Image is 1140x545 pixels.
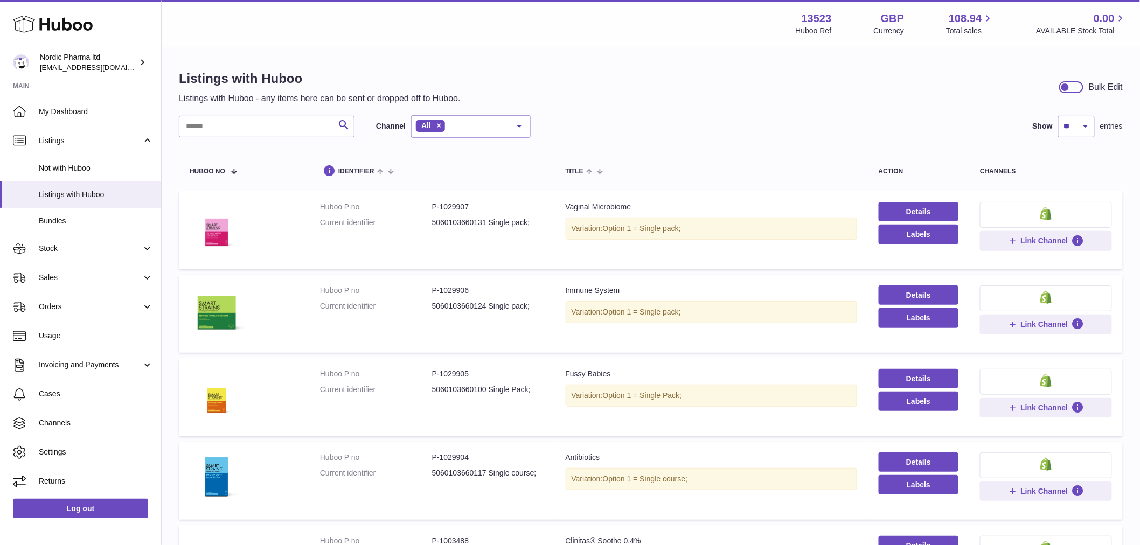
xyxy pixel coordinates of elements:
dt: Huboo P no [320,369,432,379]
dd: 5060103660117 Single course; [432,468,544,478]
span: entries [1100,121,1123,131]
a: 108.94 Total sales [946,11,994,36]
span: Not with Huboo [39,163,153,173]
dd: P-1029904 [432,452,544,463]
span: Sales [39,272,142,283]
span: Channels [39,418,153,428]
div: action [879,168,959,175]
div: Bulk Edit [1089,81,1123,93]
span: Listings [39,136,142,146]
button: Link Channel [980,481,1112,501]
dd: P-1029907 [432,202,544,212]
button: Labels [879,225,959,244]
span: Returns [39,476,153,486]
a: Details [879,369,959,388]
span: Option 1 = Single pack; [603,224,681,233]
strong: GBP [881,11,904,26]
label: Channel [376,121,406,131]
a: Details [879,202,959,221]
span: Bundles [39,216,153,226]
dd: 5060103660100 Single Pack; [432,385,544,395]
span: 0.00 [1094,11,1115,26]
div: Immune System [566,285,857,296]
dt: Current identifier [320,301,432,311]
div: Variation: [566,385,857,407]
div: Variation: [566,301,857,323]
strong: 13523 [802,11,832,26]
span: Option 1 = Single pack; [603,308,681,316]
div: Currency [874,26,905,36]
span: Huboo no [190,168,225,175]
span: title [566,168,583,175]
div: Antibiotics [566,452,857,463]
dd: 5060103660124 Single pack; [432,301,544,311]
button: Link Channel [980,398,1112,417]
button: Labels [879,308,959,327]
div: Nordic Pharma ltd [40,52,137,73]
div: Fussy Babies [566,369,857,379]
dd: 5060103660131 Single pack; [432,218,544,228]
span: 108.94 [949,11,982,26]
a: Details [879,452,959,472]
img: shopify-small.png [1040,458,1052,471]
span: Stock [39,243,142,254]
div: Vaginal Microbiome [566,202,857,212]
span: Usage [39,331,153,341]
dt: Current identifier [320,218,432,228]
span: Link Channel [1021,403,1068,413]
dt: Current identifier [320,385,432,395]
span: Option 1 = Single course; [603,474,688,483]
span: Listings with Huboo [39,190,153,200]
p: Listings with Huboo - any items here can be sent or dropped off to Huboo. [179,93,461,104]
img: shopify-small.png [1040,207,1052,220]
a: Log out [13,499,148,518]
label: Show [1033,121,1053,131]
img: shopify-small.png [1040,291,1052,304]
span: Link Channel [1021,319,1068,329]
span: My Dashboard [39,107,153,117]
dt: Huboo P no [320,452,432,463]
span: [EMAIL_ADDRESS][DOMAIN_NAME] [40,63,158,72]
img: internalAdmin-13523@internal.huboo.com [13,54,29,71]
img: shopify-small.png [1040,374,1052,387]
a: 0.00 AVAILABLE Stock Total [1036,11,1127,36]
span: Orders [39,302,142,312]
img: Fussy Babies [190,369,244,423]
button: Link Channel [980,315,1112,334]
button: Labels [879,475,959,494]
span: Total sales [946,26,994,36]
button: Labels [879,392,959,411]
h1: Listings with Huboo [179,70,461,87]
span: Link Channel [1021,486,1068,496]
div: Variation: [566,468,857,490]
button: Link Channel [980,231,1112,250]
div: Huboo Ref [796,26,832,36]
span: Option 1 = Single Pack; [603,391,682,400]
img: Vaginal Microbiome [190,202,244,256]
div: Variation: [566,218,857,240]
dt: Huboo P no [320,202,432,212]
dd: P-1029905 [432,369,544,379]
img: Immune System [190,285,244,339]
dt: Huboo P no [320,285,432,296]
span: identifier [338,168,374,175]
span: Link Channel [1021,236,1068,246]
span: All [421,121,431,130]
img: Antibiotics [190,452,244,506]
dd: P-1029906 [432,285,544,296]
span: Settings [39,447,153,457]
span: Cases [39,389,153,399]
div: channels [980,168,1112,175]
dt: Current identifier [320,468,432,478]
span: Invoicing and Payments [39,360,142,370]
span: AVAILABLE Stock Total [1036,26,1127,36]
a: Details [879,285,959,305]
